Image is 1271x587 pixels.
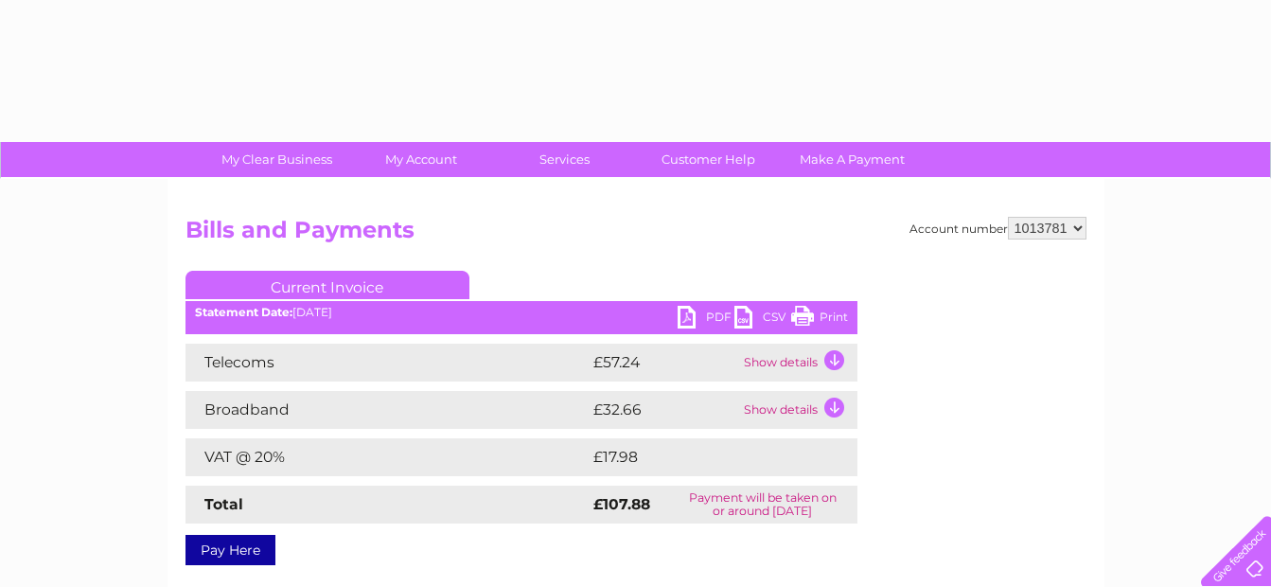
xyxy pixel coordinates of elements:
a: My Clear Business [199,142,355,177]
a: Pay Here [185,535,275,565]
a: Make A Payment [774,142,930,177]
a: PDF [678,306,734,333]
a: My Account [343,142,499,177]
a: Services [486,142,643,177]
td: Show details [739,391,857,429]
td: £32.66 [589,391,739,429]
td: Telecoms [185,344,589,382]
strong: £107.88 [593,495,650,513]
div: [DATE] [185,306,857,319]
td: VAT @ 20% [185,438,589,476]
a: CSV [734,306,791,333]
div: Account number [909,217,1086,240]
h2: Bills and Payments [185,217,1086,253]
a: Print [791,306,848,333]
a: Customer Help [630,142,786,177]
b: Statement Date: [195,305,292,319]
td: Broadband [185,391,589,429]
a: Current Invoice [185,271,469,299]
td: Payment will be taken on or around [DATE] [668,486,857,524]
td: Show details [739,344,857,382]
td: £57.24 [589,344,739,382]
td: £17.98 [589,438,818,476]
strong: Total [204,495,243,513]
